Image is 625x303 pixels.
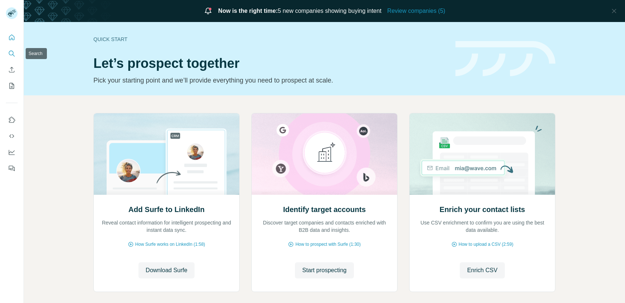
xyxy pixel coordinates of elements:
p: Reveal contact information for intelligent prospecting and instant data sync. [101,219,232,234]
span: Start prospecting [302,266,347,275]
button: Search [6,47,18,60]
p: Pick your starting point and we’ll provide everything you need to prospect at scale. [93,75,447,85]
span: Download Surfe [146,266,188,275]
p: Discover target companies and contacts enriched with B2B data and insights. [259,219,390,234]
img: banner [455,41,555,77]
img: Identify target accounts [251,113,397,195]
button: Enrich CSV [6,63,18,76]
h2: Identify target accounts [283,204,366,215]
button: Use Surfe on LinkedIn [6,113,18,127]
span: Enrich CSV [467,266,498,275]
button: Download Surfe [138,262,195,278]
img: Enrich your contact lists [409,113,555,195]
div: Quick start [93,36,447,43]
h1: Let’s prospect together [93,56,447,71]
button: Start prospecting [295,262,354,278]
button: Review companies (5) [387,7,445,15]
img: Add Surfe to LinkedIn [93,113,240,195]
span: How to prospect with Surfe (1:30) [295,241,360,248]
button: Enrich CSV [460,262,505,278]
span: How to upload a CSV (2:59) [459,241,513,248]
p: Use CSV enrichment to confirm you are using the best data available. [417,219,548,234]
h2: Add Surfe to LinkedIn [129,204,205,215]
button: Quick start [6,31,18,44]
button: Feedback [6,162,18,175]
span: 5 new companies showing buying intent [218,7,382,15]
span: Now is the right time: [218,8,278,14]
button: Dashboard [6,146,18,159]
button: Use Surfe API [6,129,18,143]
span: How Surfe works on LinkedIn (1:58) [135,241,205,248]
h2: Enrich your contact lists [440,204,525,215]
button: My lists [6,79,18,92]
